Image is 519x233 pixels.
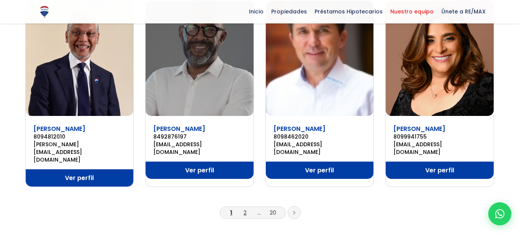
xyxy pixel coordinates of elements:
a: [EMAIL_ADDRESS][DOMAIN_NAME] [393,140,486,156]
img: Andres Martinez [26,1,134,116]
span: Nuestro equipo [386,6,438,17]
a: Ver perfil [146,162,254,179]
a: ... [257,208,261,216]
a: Ver perfil [386,162,494,179]
a: [EMAIL_ADDRESS][DOMAIN_NAME] [274,140,366,156]
span: Préstamos Hipotecarios [311,6,386,17]
a: 1 [230,208,232,216]
a: [PERSON_NAME] [393,124,445,133]
a: [PERSON_NAME] [33,124,85,133]
span: Únete a RE/MAX [438,6,489,17]
span: Inicio [245,6,267,17]
a: [PERSON_NAME] [274,124,325,133]
a: 8099941755 [393,133,486,140]
img: Arelis Jiminian [386,1,494,116]
a: 2 [244,208,247,216]
a: 8098462020 [274,133,366,140]
img: Angel Cimentada [266,1,374,116]
img: Logo de REMAX [38,5,51,18]
a: 20 [270,208,276,216]
a: Ver perfil [26,169,134,187]
a: [PERSON_NAME] [153,124,205,133]
a: [EMAIL_ADDRESS][DOMAIN_NAME] [153,140,246,156]
a: [PERSON_NAME][EMAIL_ADDRESS][DOMAIN_NAME] [33,140,126,164]
a: Ver perfil [266,162,374,179]
a: 8492876197 [153,133,246,140]
a: 8094812010 [33,133,126,140]
img: Angel Celestino [146,1,254,116]
span: Propiedades [267,6,311,17]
